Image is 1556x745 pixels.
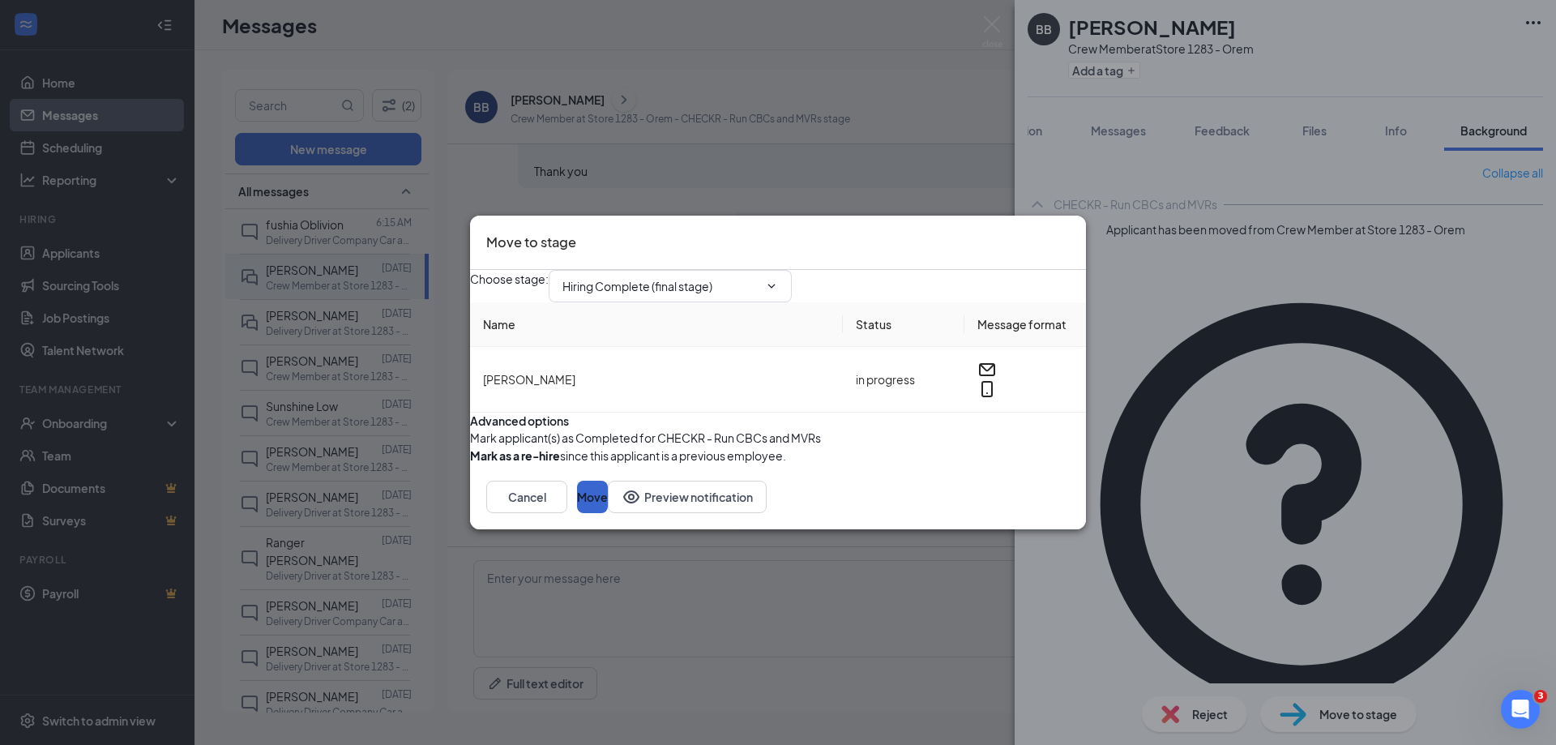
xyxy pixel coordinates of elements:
[470,447,786,465] div: since this applicant is a previous employee.
[470,448,560,463] b: Mark as a re-hire
[470,270,549,302] span: Choose stage :
[486,481,567,513] button: Cancel
[977,379,997,399] svg: MobileSms
[1534,690,1547,703] span: 3
[486,232,576,253] h3: Move to stage
[977,360,997,379] svg: Email
[608,481,767,513] button: Preview notificationEye
[1501,690,1540,729] iframe: Intercom live chat
[577,481,608,513] button: Move
[964,302,1086,347] th: Message format
[470,429,821,447] span: Mark applicant(s) as Completed for CHECKR - Run CBCs and MVRs
[483,372,575,387] span: [PERSON_NAME]
[843,302,964,347] th: Status
[470,413,1086,429] div: Advanced options
[622,487,641,507] svg: Eye
[470,302,843,347] th: Name
[765,280,778,293] svg: ChevronDown
[843,347,964,413] td: in progress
